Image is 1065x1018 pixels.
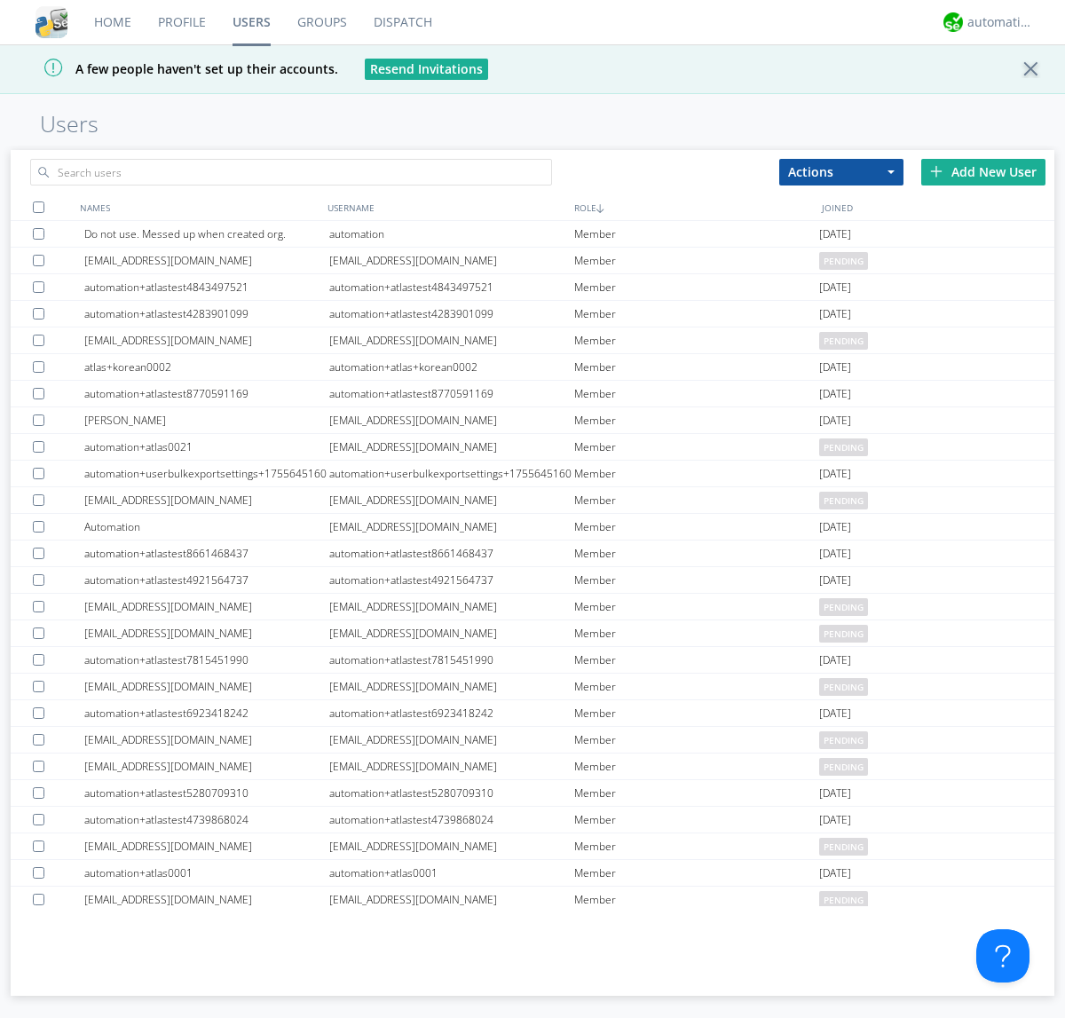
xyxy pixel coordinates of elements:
a: [EMAIL_ADDRESS][DOMAIN_NAME][EMAIL_ADDRESS][DOMAIN_NAME]Memberpending [11,594,1054,620]
div: Member [574,407,819,433]
div: atlas+korean0002 [84,354,329,380]
div: Member [574,754,819,779]
div: automation [329,221,574,247]
div: Member [574,567,819,593]
div: [EMAIL_ADDRESS][DOMAIN_NAME] [329,434,574,460]
div: [EMAIL_ADDRESS][DOMAIN_NAME] [329,248,574,273]
span: [DATE] [819,221,851,248]
div: [EMAIL_ADDRESS][DOMAIN_NAME] [329,887,574,912]
div: automation+atlastest5280709310 [84,780,329,806]
span: pending [819,438,868,456]
div: [EMAIL_ADDRESS][DOMAIN_NAME] [84,620,329,646]
span: [DATE] [819,567,851,594]
a: [EMAIL_ADDRESS][DOMAIN_NAME][EMAIL_ADDRESS][DOMAIN_NAME]Memberpending [11,674,1054,700]
div: automation+userbulkexportsettings+1755645160 [329,461,574,486]
div: automation+atlastest4739868024 [329,807,574,833]
div: Automation [84,514,329,540]
a: [PERSON_NAME][EMAIL_ADDRESS][DOMAIN_NAME]Member[DATE] [11,407,1054,434]
span: [DATE] [819,647,851,674]
div: automation+atlastest8770591169 [84,381,329,406]
div: NAMES [75,194,323,220]
a: automation+atlastest4283901099automation+atlastest4283901099Member[DATE] [11,301,1054,327]
div: Member [574,620,819,646]
span: [DATE] [819,381,851,407]
a: automation+userbulkexportsettings+1755645160automation+userbulkexportsettings+1755645160Member[DATE] [11,461,1054,487]
div: Member [574,647,819,673]
div: Member [574,807,819,833]
a: automation+atlastest4921564737automation+atlastest4921564737Member[DATE] [11,567,1054,594]
a: Do not use. Messed up when created org.automationMember[DATE] [11,221,1054,248]
div: Member [574,674,819,699]
div: automation+atlastest6923418242 [84,700,329,726]
div: Member [574,221,819,247]
div: [EMAIL_ADDRESS][DOMAIN_NAME] [84,727,329,753]
div: [EMAIL_ADDRESS][DOMAIN_NAME] [329,327,574,353]
div: Member [574,461,819,486]
span: [DATE] [819,407,851,434]
span: A few people haven't set up their accounts. [13,60,338,77]
div: [EMAIL_ADDRESS][DOMAIN_NAME] [329,833,574,859]
div: automation+atlastest7815451990 [329,647,574,673]
div: automation+atlas0001 [84,860,329,886]
button: Resend Invitations [365,59,488,80]
div: automation+atlastest8770591169 [329,381,574,406]
span: [DATE] [819,700,851,727]
a: atlas+korean0002automation+atlas+korean0002Member[DATE] [11,354,1054,381]
span: [DATE] [819,860,851,887]
div: Add New User [921,159,1045,185]
span: pending [819,731,868,749]
span: pending [819,252,868,270]
div: Member [574,780,819,806]
div: automation+userbulkexportsettings+1755645160 [84,461,329,486]
div: automation+atlastest4283901099 [329,301,574,327]
div: [EMAIL_ADDRESS][DOMAIN_NAME] [84,674,329,699]
span: pending [819,891,868,909]
span: pending [819,492,868,509]
div: [EMAIL_ADDRESS][DOMAIN_NAME] [84,754,329,779]
a: automation+atlastest4843497521automation+atlastest4843497521Member[DATE] [11,274,1054,301]
iframe: Toggle Customer Support [976,929,1029,982]
span: pending [819,625,868,643]
div: automation+atlastest7815451990 [84,647,329,673]
span: pending [819,678,868,696]
span: [DATE] [819,541,851,567]
span: pending [819,838,868,856]
span: pending [819,598,868,616]
div: [EMAIL_ADDRESS][DOMAIN_NAME] [84,487,329,513]
a: [EMAIL_ADDRESS][DOMAIN_NAME][EMAIL_ADDRESS][DOMAIN_NAME]Memberpending [11,887,1054,913]
div: automation+atlas [967,13,1034,31]
div: Member [574,487,819,513]
span: [DATE] [819,354,851,381]
div: Member [574,700,819,726]
a: automation+atlastest7815451990automation+atlastest7815451990Member[DATE] [11,647,1054,674]
div: Member [574,514,819,540]
a: automation+atlas0001automation+atlas0001Member[DATE] [11,860,1054,887]
div: automation+atlastest5280709310 [329,780,574,806]
div: [EMAIL_ADDRESS][DOMAIN_NAME] [329,487,574,513]
div: Member [574,594,819,619]
button: Actions [779,159,903,185]
a: automation+atlas0021[EMAIL_ADDRESS][DOMAIN_NAME]Memberpending [11,434,1054,461]
img: plus.svg [930,165,943,178]
div: Member [574,434,819,460]
div: Member [574,833,819,859]
div: [PERSON_NAME] [84,407,329,433]
div: automation+atlastest4843497521 [84,274,329,300]
div: [EMAIL_ADDRESS][DOMAIN_NAME] [84,887,329,912]
div: automation+atlas0001 [329,860,574,886]
span: [DATE] [819,780,851,807]
div: [EMAIL_ADDRESS][DOMAIN_NAME] [329,727,574,753]
div: Member [574,860,819,886]
div: [EMAIL_ADDRESS][DOMAIN_NAME] [329,620,574,646]
img: cddb5a64eb264b2086981ab96f4c1ba7 [35,6,67,38]
a: [EMAIL_ADDRESS][DOMAIN_NAME][EMAIL_ADDRESS][DOMAIN_NAME]Memberpending [11,248,1054,274]
div: Member [574,327,819,353]
div: [EMAIL_ADDRESS][DOMAIN_NAME] [329,407,574,433]
div: [EMAIL_ADDRESS][DOMAIN_NAME] [84,594,329,619]
a: [EMAIL_ADDRESS][DOMAIN_NAME][EMAIL_ADDRESS][DOMAIN_NAME]Memberpending [11,620,1054,647]
div: Member [574,301,819,327]
a: automation+atlastest6923418242automation+atlastest6923418242Member[DATE] [11,700,1054,727]
div: [EMAIL_ADDRESS][DOMAIN_NAME] [84,248,329,273]
a: [EMAIL_ADDRESS][DOMAIN_NAME][EMAIL_ADDRESS][DOMAIN_NAME]Memberpending [11,727,1054,754]
div: [EMAIL_ADDRESS][DOMAIN_NAME] [329,514,574,540]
